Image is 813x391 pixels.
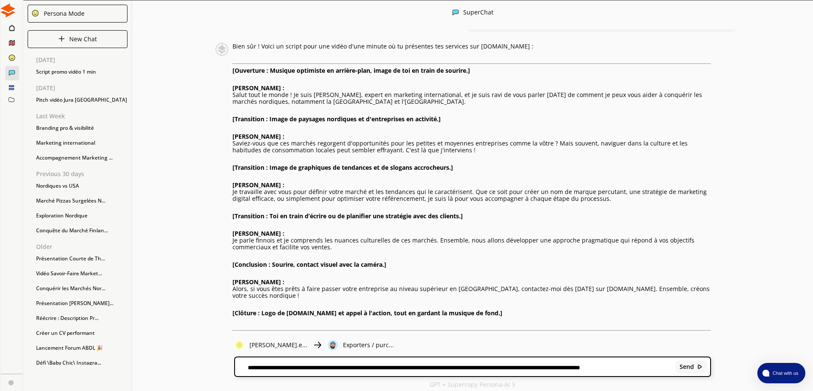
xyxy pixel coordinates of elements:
div: Présentation Courte de Th... [32,252,132,265]
p: Older [36,243,132,250]
p: New Chat [69,36,97,43]
strong: [PERSON_NAME] : [232,84,284,92]
img: Close [8,380,14,385]
div: Persona Mode [41,10,85,17]
div: Conquête du Marché Finlan... [32,224,132,237]
div: Nordiques vs USA [32,180,132,192]
strong: [Clôture : Logo de [DOMAIN_NAME] et appel à l'action, tout en gardant la musique de fond.] [232,309,502,317]
strong: [Transition : Image de graphiques de tendances et de slogans accrocheurs.] [232,163,453,171]
img: Close [234,340,244,350]
a: Close [1,374,23,389]
div: SuperChat [463,9,493,17]
div: v 4.0.25 [24,14,42,20]
strong: [PERSON_NAME] : [232,181,284,189]
div: Défi \Baby Chic\ Instagra... [32,357,132,369]
div: Mots-clés [106,50,130,56]
strong: [PERSON_NAME] : [232,229,284,237]
p: [PERSON_NAME].e... [249,342,307,348]
strong: [Transition : Image de paysages nordiques et d'entreprises en activité.] [232,115,441,123]
strong: [PERSON_NAME] : [232,132,284,140]
p: Last Week [36,113,132,120]
div: Exploration Nordique [32,209,132,222]
img: Close [697,364,703,370]
strong: [Transition : Toi en train d’écrire ou de planifier une stratégie avec des clients.] [232,212,463,220]
p: Bien sûr ! Voici un script pour une vidéo d'une minute où tu présentes tes services sur [DOMAIN_N... [232,43,711,50]
div: Script promo vidéo 1 min [32,66,132,78]
p: Alors, si vous êtes prêts à faire passer votre entreprise au niveau supérieur en [GEOGRAPHIC_DATA... [232,285,711,299]
strong: [PERSON_NAME] : [232,278,284,286]
p: GPT + Supercopy Persona-AI 3 [430,381,515,388]
div: Branding pro & visibilité [32,122,132,134]
button: atlas-launcher [757,363,805,383]
p: Salut tout le monde ! Je suis [PERSON_NAME], expert en marketing international, et je suis ravi d... [232,91,711,105]
p: Je parle finnois et je comprends les nuances culturelles de ces marchés. Ensemble, nous allons dé... [232,237,711,251]
div: Marché Pizzas Surgelées N... [32,194,132,207]
span: Chat with us [769,370,800,377]
div: Créer un CV performant [32,327,132,340]
p: Exporters / purc... [343,342,394,348]
p: Je travaille avec vous pour définir votre marché et les tendances qui le caractérisent. Que ce so... [232,188,711,202]
div: Accompagnement Marketing ... [32,151,132,164]
img: tab_keywords_by_traffic_grey.svg [96,49,103,56]
div: Domaine: [URL] [22,22,63,29]
div: Vidéo Savoir-Faire Market... [32,267,132,280]
p: [DATE] [36,85,132,91]
div: Réécrire : Description Pr... [32,312,132,325]
img: Close [328,340,338,350]
img: Close [58,35,65,42]
img: Close [1,3,15,17]
img: tab_domain_overview_orange.svg [34,49,41,56]
div: Pitch vidéo Jura [GEOGRAPHIC_DATA] [32,94,132,106]
p: Previous 30 days [36,171,132,177]
p: Saviez-vous que ces marchés regorgent d'opportunités pour les petites et moyennes entreprises com... [232,140,711,154]
div: Conquérir les Marchés Nor... [32,282,132,295]
p: [DATE] [36,57,132,63]
strong: [Ouverture : Musique optimiste en arrière-plan, image de toi en train de sourire.] [232,66,470,74]
div: Présentation [PERSON_NAME]... [32,297,132,310]
img: website_grey.svg [14,22,20,29]
img: Close [452,9,459,16]
img: Close [31,9,39,17]
img: Close [215,43,228,56]
div: Marketing international [32,137,132,149]
img: Close [312,340,323,350]
div: Domaine [44,50,65,56]
strong: [Conclusion : Sourire, contact visuel avec la caméra.] [232,260,386,268]
b: Send [680,363,694,370]
div: Lancement Forum ABDL 🎉 [32,342,132,354]
img: logo_orange.svg [14,14,20,20]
